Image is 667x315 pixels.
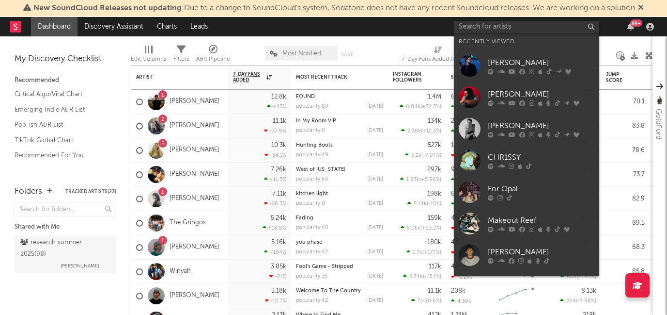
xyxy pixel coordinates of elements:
[418,298,420,304] span: 7
[271,94,286,100] div: 12.8k
[367,128,383,133] div: [DATE]
[367,201,383,206] div: [DATE]
[33,4,635,12] span: : Due to a change to SoundCloud's system, Sodatone does not have any recent Soundcloud releases. ...
[173,53,189,65] div: Filters
[271,142,286,149] div: 10.3k
[454,176,599,208] a: For Opal
[170,267,191,276] a: Winyah
[451,201,472,207] div: 44.6k
[411,298,441,304] div: ( )
[428,118,441,124] div: 134k
[264,200,286,207] div: -28.3 %
[454,50,599,82] a: [PERSON_NAME]
[296,167,383,172] div: West of Ohio
[131,41,166,69] div: Edit Columns
[451,166,468,173] div: 9.72M
[264,176,286,182] div: +11.3 %
[407,200,441,207] div: ( )
[428,94,441,100] div: 1.4M
[428,288,441,294] div: 11.1k
[15,202,116,216] input: Search for folders...
[269,273,286,280] div: -21 %
[170,146,219,154] a: [PERSON_NAME]
[170,292,219,300] a: [PERSON_NAME]
[451,274,472,280] div: -1.23k
[423,153,440,158] span: -7.97 %
[272,191,286,197] div: 7.11k
[566,298,576,304] span: 269
[78,17,150,36] a: Discovery Assistant
[406,177,419,182] span: 1.83k
[15,221,116,233] div: Shared with Me
[429,264,441,270] div: 117k
[296,274,327,279] div: popularity: 35
[31,17,78,36] a: Dashboard
[560,273,596,280] div: ( )
[267,103,286,110] div: +43 %
[414,201,427,207] span: 5.14k
[627,23,634,31] button: 99+
[406,104,420,110] span: 6.04k
[606,96,645,108] div: 70.1
[184,17,215,36] a: Leads
[402,41,474,69] div: 7-Day Fans Added (7-Day Fans Added)
[296,216,383,221] div: Fading
[606,72,630,83] div: Jump Score
[402,53,474,65] div: 7-Day Fans Added (7-Day Fans Added)
[400,103,441,110] div: ( )
[264,128,286,134] div: -37.9 %
[606,217,645,229] div: 89.5
[451,191,465,197] div: 685k
[405,152,441,158] div: ( )
[406,249,441,255] div: ( )
[427,239,441,246] div: 180k
[606,120,645,132] div: 83.8
[567,274,577,280] span: 604
[271,288,286,294] div: 3.18k
[427,191,441,197] div: 198k
[296,288,383,294] div: Welcome To The Country
[296,104,328,109] div: popularity: 69
[296,118,336,124] a: In My Room VIP
[271,166,286,173] div: 7.26k
[271,215,286,221] div: 5.24k
[61,260,99,272] span: [PERSON_NAME]
[451,177,470,183] div: 404k
[454,239,599,271] a: [PERSON_NAME]
[421,177,440,182] span: +5.96 %
[606,242,645,253] div: 68.3
[488,57,594,68] div: [PERSON_NAME]
[495,284,538,308] svg: Chart title
[451,264,465,270] div: 487k
[407,129,421,134] span: 2.38k
[400,176,441,182] div: ( )
[367,249,383,255] div: [DATE]
[296,298,328,303] div: popularity: 42
[296,249,328,255] div: popularity: 42
[15,235,116,273] a: research summer 2025(98)[PERSON_NAME]
[15,150,107,161] a: Recommended For You
[296,94,315,99] a: FOUND
[15,135,107,146] a: TikTok Global Chart
[488,88,594,100] div: [PERSON_NAME]
[15,75,116,86] div: Recommended
[424,274,440,280] span: -13.1 %
[265,298,286,304] div: -10.1 %
[296,240,383,245] div: you phase
[403,273,441,280] div: ( )
[560,298,596,304] div: ( )
[454,82,599,113] a: [PERSON_NAME]
[411,153,421,158] span: 5.2k
[263,225,286,231] div: +18.8 %
[367,177,383,182] div: [DATE]
[451,118,468,124] div: 2.39M
[170,170,219,179] a: [PERSON_NAME]
[196,53,230,65] div: A&R Pipeline
[33,4,182,12] span: New SoundCloud Releases not updating
[454,145,599,176] a: CHR1SSY
[451,142,467,149] div: 1.91M
[15,53,116,65] div: My Discovery Checklist
[170,195,219,203] a: [PERSON_NAME]
[454,113,599,145] a: [PERSON_NAME]
[451,74,524,80] div: Spotify Monthly Listeners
